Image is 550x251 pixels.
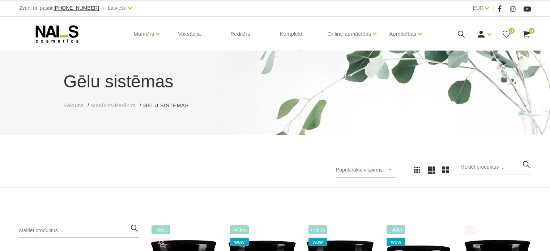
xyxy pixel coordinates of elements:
[493,4,494,13] span: |
[308,238,327,246] span: wow
[91,103,136,108] span: Manikīrs/Pedikīrs
[64,69,487,95] h1: Gēlu sistēmas
[502,30,511,39] a: 0
[274,17,310,51] a: Komplekti
[134,20,154,48] a: Manikīrs
[152,238,170,246] span: top
[230,225,249,234] span: +Video
[327,20,371,48] a: Online apmācības
[473,4,484,12] a: EUR
[143,102,196,109] li: Gēlu sistēmas
[64,102,84,109] a: Sākums
[460,160,531,174] input: Meklēt produktus ...
[103,4,104,13] span: |
[54,5,99,11] a: [PHONE_NUMBER]
[529,28,534,34] span: 0
[387,238,405,246] span: wow
[465,225,476,234] span: top
[336,167,383,173] span: Populārākie vispirms
[308,225,327,234] span: +Video
[152,225,170,234] span: +Video
[19,4,99,13] div: Zvani un pasūti
[108,4,127,12] a: Latviešu
[172,17,206,51] a: Vaksācija
[522,30,531,39] a: 0
[19,224,139,238] input: Meklēt produktus ...
[225,17,256,51] a: Pedikīrs
[389,20,416,48] a: Apmācības
[387,225,405,234] span: +Video
[91,102,136,109] a: Manikīrs/Pedikīrs
[64,103,84,108] span: Sākums
[230,238,249,246] span: wow
[509,28,515,34] span: 0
